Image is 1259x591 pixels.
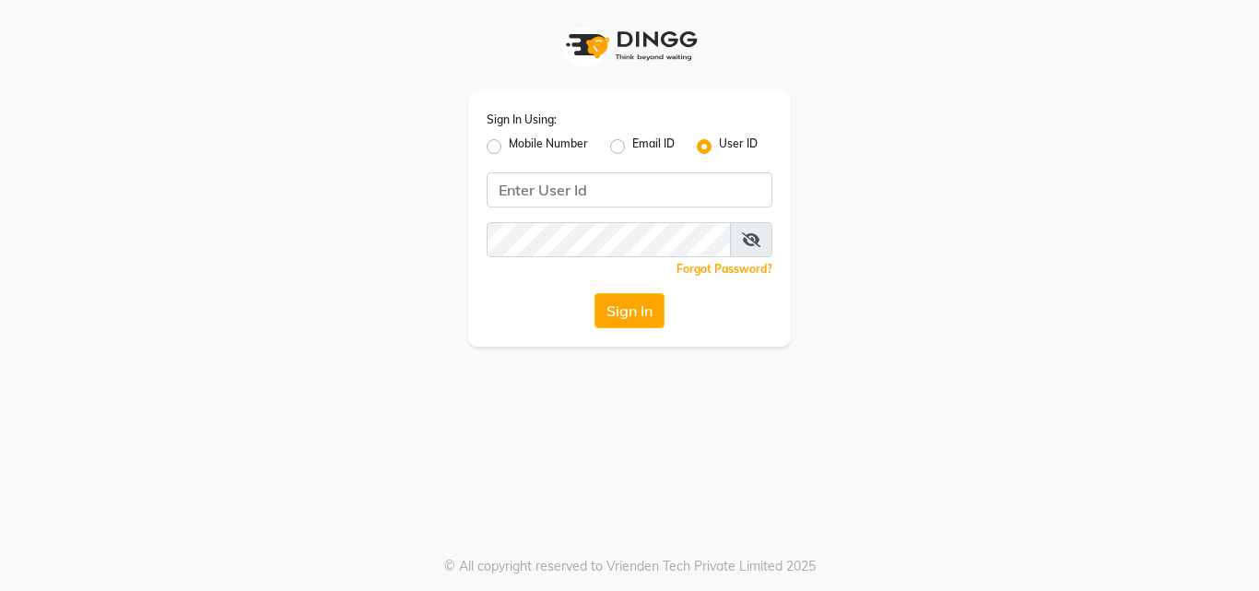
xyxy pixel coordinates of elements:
[509,136,588,158] label: Mobile Number
[677,262,772,276] a: Forgot Password?
[487,172,772,207] input: Username
[632,136,675,158] label: Email ID
[487,222,731,257] input: Username
[719,136,758,158] label: User ID
[556,18,703,73] img: logo1.svg
[487,112,557,128] label: Sign In Using:
[594,293,665,328] button: Sign In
